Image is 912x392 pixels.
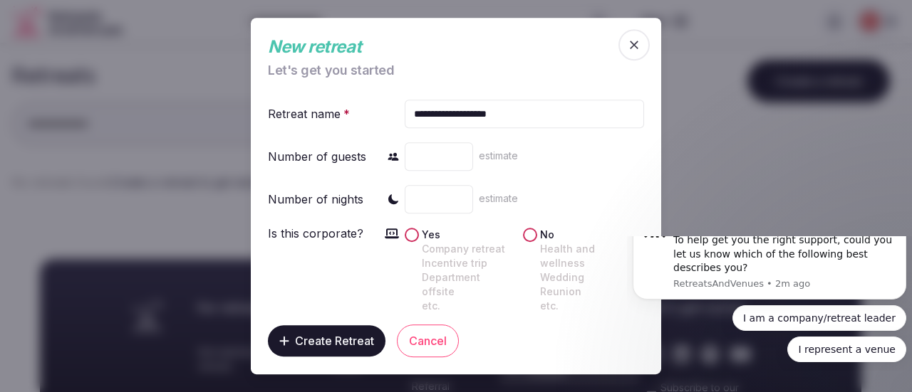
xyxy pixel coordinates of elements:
div: Number of nights [268,191,363,208]
button: Cancel [397,324,459,357]
div: Number of guests [268,148,366,165]
button: Quick reply: I represent a venue [160,100,279,126]
div: New retreat [268,35,616,59]
div: Retreat name [268,105,353,122]
label: No [540,228,641,313]
div: Reunion [540,285,641,299]
div: etc. [422,299,514,313]
span: estimate [479,149,518,161]
label: Yes [422,228,514,313]
div: Quick reply options [6,69,279,126]
span: Create Retreat [295,334,374,348]
iframe: Intercom notifications message [627,236,912,371]
div: Department offsite [422,270,514,299]
span: estimate [479,192,518,204]
div: Incentive trip [422,256,514,270]
div: Health and wellness [540,242,641,270]
p: Message from RetreatsAndVenues, sent 2m ago [46,41,269,54]
div: Let's get you started [268,64,616,77]
div: Is this corporate? [268,225,363,242]
button: Quick reply: I am a company/retreat leader [105,69,279,95]
div: etc. [540,299,641,313]
button: Create Retreat [268,325,385,356]
div: Company retreat [422,242,514,256]
div: Wedding [540,270,641,285]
